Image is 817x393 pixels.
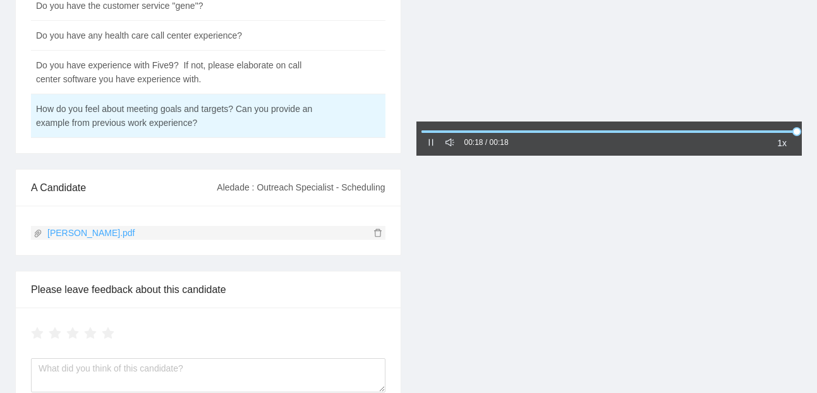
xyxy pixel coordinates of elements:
[777,136,787,150] span: 1x
[31,51,322,94] td: Do you have experience with Five9? If not, please elaborate on call center software you have expe...
[370,227,385,240] button: delete
[31,327,44,340] span: star
[31,170,217,206] div: A Candidate
[445,138,454,147] span: sound
[102,327,114,340] span: star
[31,21,322,51] td: Do you have any health care call center experience?
[217,170,385,204] div: Aledade : Outreach Specialist - Scheduling
[31,271,385,308] div: Please leave feedback about this candidate
[33,226,378,240] a: [PERSON_NAME].pdf
[373,228,382,239] span: delete
[66,327,79,340] span: star
[84,327,97,340] span: star
[464,137,509,149] div: 00:18 / 00:18
[31,94,322,138] td: How do you feel about meeting goals and targets? Can you provide an example from previous work ex...
[427,138,435,147] span: pause
[49,327,61,340] span: star
[33,229,42,238] span: paper-clip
